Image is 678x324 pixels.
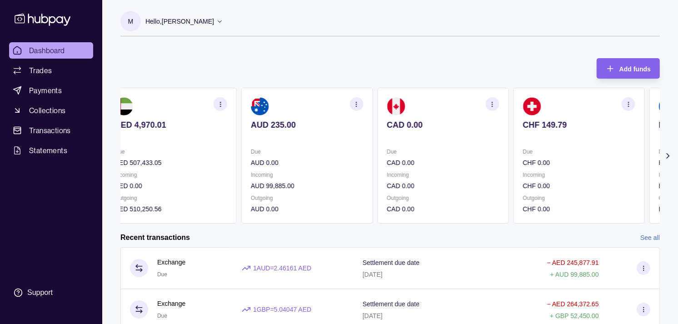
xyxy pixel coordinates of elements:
[387,147,499,157] p: Due
[9,283,93,302] a: Support
[387,120,499,130] p: CAD 0.00
[9,122,93,139] a: Transactions
[251,97,269,115] img: au
[115,193,227,203] p: Outgoing
[523,204,635,214] p: CHF 0.00
[29,125,71,136] span: Transactions
[115,181,227,191] p: AED 0.00
[363,259,419,266] p: Settlement due date
[253,304,311,314] p: 1 GBP = 5.04047 AED
[387,193,499,203] p: Outgoing
[251,158,363,168] p: AUD 0.00
[115,170,227,180] p: Incoming
[128,16,134,26] p: M
[27,288,53,298] div: Support
[253,263,311,273] p: 1 AUD = 2.46161 AED
[251,204,363,214] p: AUD 0.00
[251,120,363,130] p: AUD 235.00
[597,58,660,79] button: Add funds
[9,62,93,79] a: Trades
[29,85,62,96] span: Payments
[523,193,635,203] p: Outgoing
[547,300,599,308] p: − AED 264,372.65
[387,97,405,115] img: ca
[363,271,383,278] p: [DATE]
[120,233,190,243] h2: Recent transactions
[363,300,419,308] p: Settlement due date
[547,259,599,266] p: − AED 245,877.91
[659,97,677,115] img: eu
[29,145,67,156] span: Statements
[523,120,635,130] p: CHF 149.79
[523,147,635,157] p: Due
[523,181,635,191] p: CHF 0.00
[29,65,52,76] span: Trades
[115,120,227,130] p: AED 4,970.01
[619,65,651,73] span: Add funds
[251,181,363,191] p: AUD 99,885.00
[363,312,383,319] p: [DATE]
[523,97,541,115] img: ch
[29,45,65,56] span: Dashboard
[157,257,185,267] p: Exchange
[523,170,635,180] p: Incoming
[387,158,499,168] p: CAD 0.00
[157,271,167,278] span: Due
[145,16,214,26] p: Hello, [PERSON_NAME]
[115,147,227,157] p: Due
[115,158,227,168] p: AED 507,433.05
[251,170,363,180] p: Incoming
[29,105,65,116] span: Collections
[550,271,599,278] p: + AUD 99,885.00
[9,82,93,99] a: Payments
[251,193,363,203] p: Outgoing
[550,312,599,319] p: + GBP 52,450.00
[115,97,133,115] img: ae
[9,142,93,159] a: Statements
[387,204,499,214] p: CAD 0.00
[251,147,363,157] p: Due
[387,170,499,180] p: Incoming
[387,181,499,191] p: CAD 0.00
[115,204,227,214] p: AED 510,250.56
[523,158,635,168] p: CHF 0.00
[9,42,93,59] a: Dashboard
[157,313,167,319] span: Due
[9,102,93,119] a: Collections
[157,299,185,309] p: Exchange
[640,233,660,243] a: See all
